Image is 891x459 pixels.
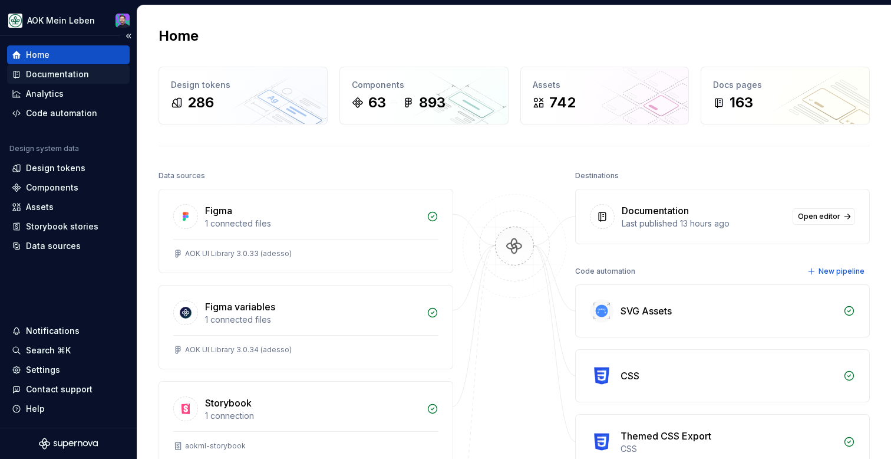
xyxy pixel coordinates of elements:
a: Design tokens286 [159,67,328,124]
a: Storybook stories [7,217,130,236]
div: Components [26,182,78,194]
button: Contact support [7,380,130,399]
div: CSS [621,369,639,383]
button: Notifications [7,322,130,340]
a: Design tokens [7,159,130,178]
button: AOK Mein LebenSamuel [2,8,134,33]
div: Code automation [26,107,97,119]
svg: Supernova Logo [39,438,98,450]
div: Last published 13 hours ago [622,218,786,229]
div: SVG Assets [621,304,672,318]
button: Help [7,399,130,418]
div: Storybook stories [26,221,98,232]
div: Documentation [26,68,89,80]
img: df5db9ef-aba0-4771-bf51-9763b7497661.png [8,14,22,28]
div: Components [352,79,496,91]
div: Assets [533,79,677,91]
a: Home [7,45,130,64]
div: AOK UI Library 3.0.33 (adesso) [185,249,292,258]
div: Docs pages [713,79,857,91]
img: Samuel [115,14,130,28]
span: Open editor [798,212,840,221]
div: Design system data [9,144,79,153]
a: Open editor [793,208,855,225]
div: Notifications [26,325,80,337]
div: CSS [621,443,836,455]
button: Search ⌘K [7,341,130,360]
div: Contact support [26,383,93,395]
span: New pipeline [819,267,864,276]
a: Settings [7,360,130,379]
div: Design tokens [171,79,315,91]
a: Figma1 connected filesAOK UI Library 3.0.33 (adesso) [159,189,453,273]
div: Themed CSS Export [621,429,711,443]
div: Home [26,49,49,61]
button: Collapse sidebar [120,28,137,44]
div: Figma [205,204,232,218]
div: Documentation [622,204,689,218]
a: Code automation [7,104,130,123]
div: aokml-storybook [185,441,246,451]
a: Docs pages163 [701,67,870,124]
div: 1 connection [205,410,420,422]
a: Components63893 [339,67,509,124]
h2: Home [159,27,199,45]
div: Help [26,403,45,415]
div: AOK Mein Leben [27,15,95,27]
a: Components [7,178,130,197]
div: 63 [368,93,386,112]
a: Analytics [7,84,130,103]
div: 1 connected files [205,218,420,229]
div: Data sources [159,168,205,184]
div: Code automation [575,263,635,280]
div: Settings [26,364,60,376]
div: Storybook [205,396,252,410]
div: Design tokens [26,162,85,174]
div: 1 connected files [205,314,420,326]
div: Assets [26,201,54,213]
a: Data sources [7,237,130,255]
a: Assets [7,198,130,217]
a: Figma variables1 connected filesAOK UI Library 3.0.34 (adesso) [159,285,453,369]
div: Data sources [26,240,81,252]
a: Assets742 [520,67,689,124]
div: Destinations [575,168,619,184]
div: 742 [549,93,576,112]
div: 893 [419,93,445,112]
div: 286 [187,93,214,112]
div: AOK UI Library 3.0.34 (adesso) [185,345,292,355]
div: 163 [730,93,753,112]
div: Analytics [26,88,64,100]
div: Search ⌘K [26,345,71,356]
a: Documentation [7,65,130,84]
div: Figma variables [205,300,275,314]
button: New pipeline [804,263,870,280]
